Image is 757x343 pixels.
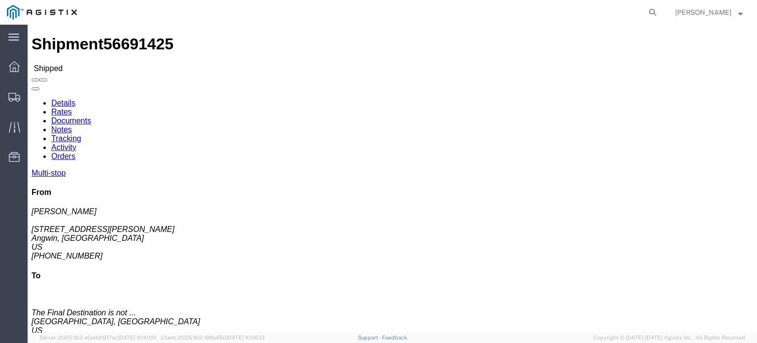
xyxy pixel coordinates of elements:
[358,335,382,341] a: Support
[593,334,745,342] span: Copyright © [DATE]-[DATE] Agistix Inc., All Rights Reserved
[382,335,407,341] a: Feedback
[28,25,757,333] iframe: FS Legacy Container
[118,335,156,341] span: [DATE] 10:10:00
[675,6,743,18] button: [PERSON_NAME]
[161,335,265,341] span: Client: 2025.18.0-198a450
[39,335,156,341] span: Server: 2025.18.0-a0edd1917ac
[675,7,731,18] span: Rochelle Manzoni
[226,335,265,341] span: [DATE] 10:06:13
[7,5,77,20] img: logo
